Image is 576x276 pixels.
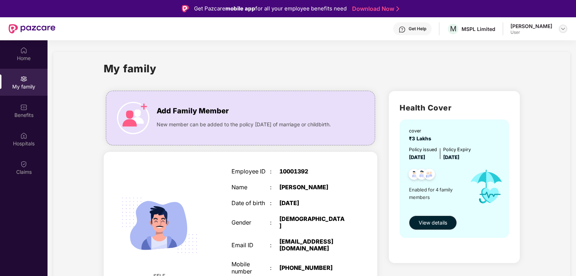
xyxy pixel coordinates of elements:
[113,178,206,272] img: svg+xml;base64,PHN2ZyB4bWxucz0iaHR0cDovL3d3dy53My5vcmcvMjAwMC9zdmciIHdpZHRoPSIyMjQiIGhlaWdodD0iMT...
[225,5,255,12] strong: mobile app
[231,219,270,226] div: Gender
[182,5,189,12] img: Logo
[104,60,157,77] h1: My family
[270,168,280,175] div: :
[409,127,434,135] div: cover
[409,154,425,160] span: [DATE]
[409,186,463,201] span: Enabled for 4 family members
[413,167,431,184] img: svg+xml;base64,PHN2ZyB4bWxucz0iaHR0cDovL3d3dy53My5vcmcvMjAwMC9zdmciIHdpZHRoPSI0OC45NDMiIGhlaWdodD...
[279,184,347,191] div: [PERSON_NAME]
[279,200,347,207] div: [DATE]
[409,216,457,230] button: View details
[396,5,399,13] img: Stroke
[462,26,495,32] div: MSPL Limited
[279,216,347,229] div: [DEMOGRAPHIC_DATA]
[20,160,27,168] img: svg+xml;base64,PHN2ZyBpZD0iQ2xhaW0iIHhtbG5zPSJodHRwOi8vd3d3LnczLm9yZy8yMDAwL3N2ZyIgd2lkdGg9IjIwIi...
[20,75,27,82] img: svg+xml;base64,PHN2ZyB3aWR0aD0iMjAiIGhlaWdodD0iMjAiIHZpZXdCb3g9IjAgMCAyMCAyMCIgZmlsbD0ibm9uZSIgeG...
[231,200,270,207] div: Date of birth
[463,162,510,212] img: icon
[20,132,27,139] img: svg+xml;base64,PHN2ZyBpZD0iSG9zcGl0YWxzIiB4bWxucz0iaHR0cDovL3d3dy53My5vcmcvMjAwMC9zdmciIHdpZHRoPS...
[231,184,270,191] div: Name
[279,238,347,252] div: [EMAIL_ADDRESS][DOMAIN_NAME]
[9,24,55,33] img: New Pazcare Logo
[409,26,426,32] div: Get Help
[510,23,552,30] div: [PERSON_NAME]
[443,154,459,160] span: [DATE]
[352,5,397,13] a: Download Now
[20,104,27,111] img: svg+xml;base64,PHN2ZyBpZD0iQmVuZWZpdHMiIHhtbG5zPSJodHRwOi8vd3d3LnczLm9yZy8yMDAwL3N2ZyIgd2lkdGg9Ij...
[419,219,447,227] span: View details
[420,167,438,184] img: svg+xml;base64,PHN2ZyB4bWxucz0iaHR0cDovL3d3dy53My5vcmcvMjAwMC9zdmciIHdpZHRoPSI0OC45NDMiIGhlaWdodD...
[510,30,552,35] div: User
[231,261,270,275] div: Mobile number
[194,4,347,13] div: Get Pazcare for all your employee benefits need
[117,102,149,134] img: icon
[399,26,406,33] img: svg+xml;base64,PHN2ZyBpZD0iSGVscC0zMngzMiIgeG1sbnM9Imh0dHA6Ly93d3cudzMub3JnLzIwMDAvc3ZnIiB3aWR0aD...
[279,168,347,175] div: 10001392
[270,184,280,191] div: :
[157,105,229,117] span: Add Family Member
[270,200,280,207] div: :
[443,146,471,153] div: Policy Expiry
[400,102,509,114] h2: Health Cover
[270,264,280,271] div: :
[270,242,280,249] div: :
[409,146,437,153] div: Policy issued
[560,26,566,32] img: svg+xml;base64,PHN2ZyBpZD0iRHJvcGRvd24tMzJ4MzIiIHhtbG5zPSJodHRwOi8vd3d3LnczLm9yZy8yMDAwL3N2ZyIgd2...
[405,167,423,184] img: svg+xml;base64,PHN2ZyB4bWxucz0iaHR0cDovL3d3dy53My5vcmcvMjAwMC9zdmciIHdpZHRoPSI0OC45NDMiIGhlaWdodD...
[450,24,456,33] span: M
[270,219,280,226] div: :
[157,121,331,128] span: New member can be added to the policy [DATE] of marriage or childbirth.
[231,242,270,249] div: Email ID
[409,136,434,141] span: ₹3 Lakhs
[231,168,270,175] div: Employee ID
[279,264,347,271] div: [PHONE_NUMBER]
[20,47,27,54] img: svg+xml;base64,PHN2ZyBpZD0iSG9tZSIgeG1sbnM9Imh0dHA6Ly93d3cudzMub3JnLzIwMDAvc3ZnIiB3aWR0aD0iMjAiIG...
